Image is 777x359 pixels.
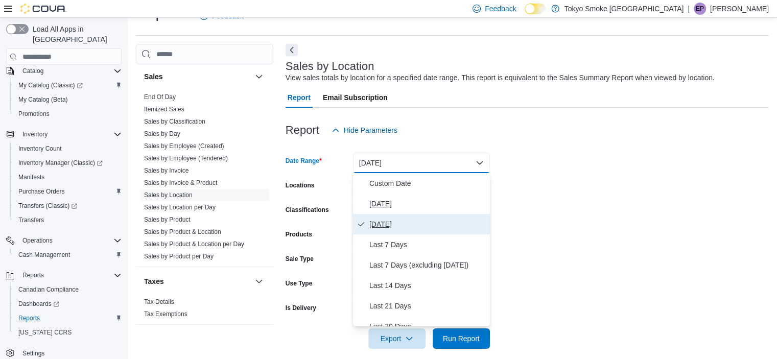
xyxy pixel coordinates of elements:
button: Reports [18,269,48,281]
button: Taxes [144,276,251,286]
button: Promotions [10,107,126,121]
span: Reports [22,271,44,279]
span: Inventory Count [18,145,62,153]
button: Transfers [10,213,126,227]
button: [DATE] [353,153,490,173]
span: Tax Exemptions [144,310,187,318]
label: Use Type [286,279,312,288]
span: Inventory [18,128,122,140]
a: Itemized Sales [144,106,184,113]
span: Sales by Location [144,191,193,199]
a: [US_STATE] CCRS [14,326,76,339]
a: Sales by Invoice & Product [144,179,217,186]
a: Tax Exemptions [144,310,187,318]
a: Sales by Employee (Tendered) [144,155,228,162]
span: Report [288,87,311,108]
a: Dashboards [10,297,126,311]
div: View sales totals by location for a specified date range. This report is equivalent to the Sales ... [286,73,715,83]
span: Canadian Compliance [14,283,122,296]
label: Classifications [286,206,329,214]
span: Transfers (Classic) [14,200,122,212]
span: Last 14 Days [369,279,486,292]
span: My Catalog (Classic) [18,81,83,89]
span: Dashboards [14,298,122,310]
a: Purchase Orders [14,185,69,198]
a: Canadian Compliance [14,283,83,296]
span: Sales by Employee (Tendered) [144,154,228,162]
a: Sales by Day [144,130,180,137]
a: Transfers [14,214,48,226]
span: Inventory Count [14,142,122,155]
span: Transfers [14,214,122,226]
span: Inventory Manager (Classic) [18,159,103,167]
span: Inventory [22,130,48,138]
span: Tax Details [144,298,174,306]
button: Inventory [18,128,52,140]
button: Cash Management [10,248,126,262]
p: Tokyo Smoke [GEOGRAPHIC_DATA] [564,3,684,15]
p: | [688,3,690,15]
span: Reports [14,312,122,324]
a: My Catalog (Classic) [10,78,126,92]
button: Hide Parameters [327,120,402,140]
a: Cash Management [14,249,74,261]
span: Sales by Day [144,130,180,138]
span: Catalog [18,65,122,77]
span: Sales by Product & Location per Day [144,240,244,248]
span: Promotions [18,110,50,118]
button: Catalog [18,65,48,77]
span: Sales by Classification [144,117,205,126]
p: [PERSON_NAME] [710,3,769,15]
a: Inventory Manager (Classic) [10,156,126,170]
button: Sales [144,71,251,82]
span: Reports [18,314,40,322]
span: Cash Management [14,249,122,261]
span: Settings [22,349,44,357]
a: Transfers (Classic) [10,199,126,213]
span: Feedback [485,4,516,14]
div: Emily Paramor [694,3,706,15]
a: Reports [14,312,44,324]
button: Sales [253,70,265,83]
span: Hide Parameters [344,125,397,135]
span: Dashboards [18,300,59,308]
a: Sales by Product & Location [144,228,221,235]
h3: Sales by Location [286,60,374,73]
span: [US_STATE] CCRS [18,328,72,337]
button: My Catalog (Beta) [10,92,126,107]
button: Catalog [2,64,126,78]
span: Promotions [14,108,122,120]
span: Transfers [18,216,44,224]
a: Sales by Location [144,192,193,199]
a: Sales by Product per Day [144,253,214,260]
span: Manifests [14,171,122,183]
h3: Taxes [144,276,164,286]
a: Dashboards [14,298,63,310]
button: Export [368,328,426,349]
span: Sales by Product & Location [144,228,221,236]
span: EP [696,3,704,15]
img: Cova [20,4,66,14]
a: Inventory Manager (Classic) [14,157,107,169]
span: Manifests [18,173,44,181]
span: Sales by Invoice & Product [144,179,217,187]
a: Inventory Count [14,142,66,155]
a: My Catalog (Classic) [14,79,87,91]
div: Taxes [136,296,273,324]
button: Run Report [433,328,490,349]
span: Itemized Sales [144,105,184,113]
span: Last 30 Days [369,320,486,332]
h3: Sales [144,71,163,82]
a: Manifests [14,171,49,183]
a: Tax Details [144,298,174,305]
a: Sales by Employee (Created) [144,142,224,150]
a: Sales by Product [144,216,191,223]
input: Dark Mode [525,4,546,14]
label: Sale Type [286,255,314,263]
span: Sales by Product per Day [144,252,214,260]
div: Sales [136,91,273,267]
span: Sales by Employee (Created) [144,142,224,150]
label: Is Delivery [286,304,316,312]
button: Operations [2,233,126,248]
